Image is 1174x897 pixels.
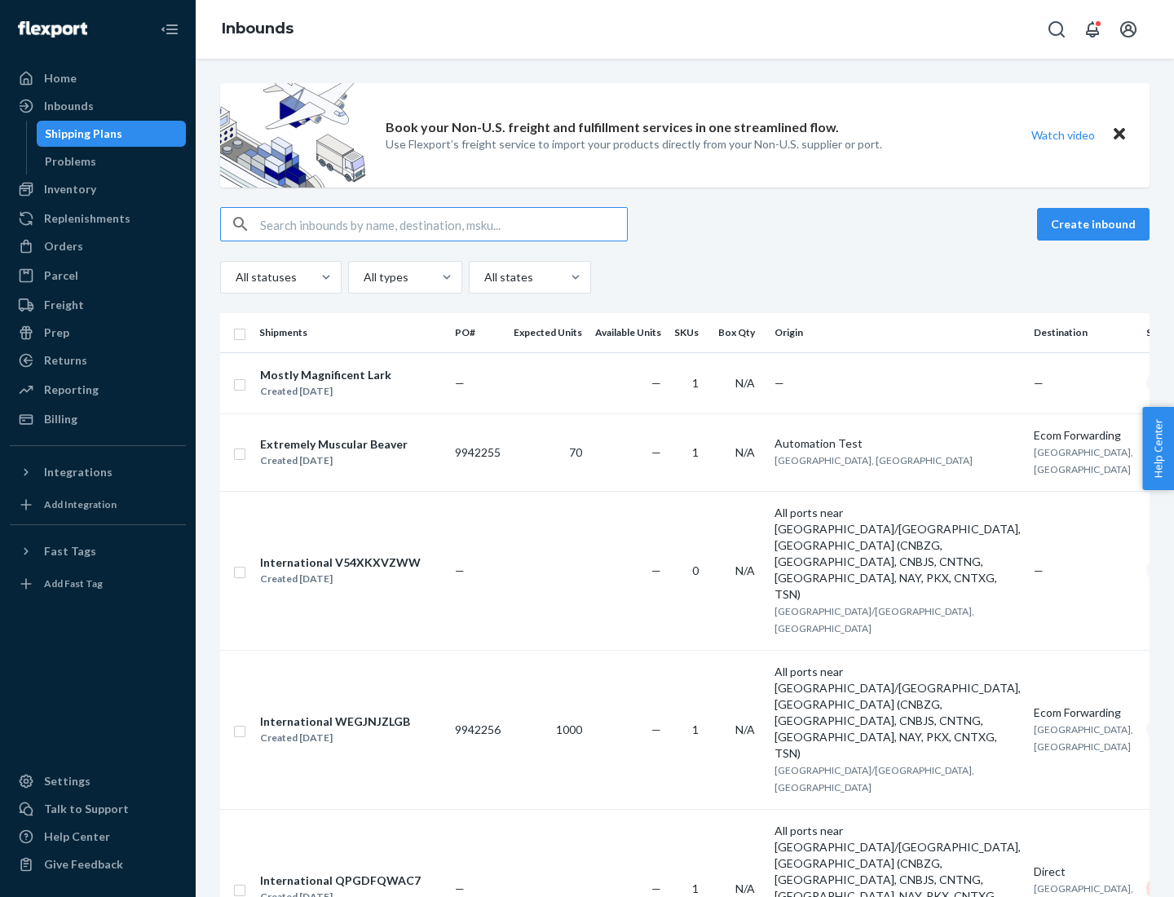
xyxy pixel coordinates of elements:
div: Created [DATE] [260,383,391,400]
a: Inbounds [10,93,186,119]
span: [GEOGRAPHIC_DATA]/[GEOGRAPHIC_DATA], [GEOGRAPHIC_DATA] [775,764,974,793]
th: Shipments [253,313,448,352]
div: Automation Test [775,435,1021,452]
p: Use Flexport’s freight service to import your products directly from your Non-U.S. supplier or port. [386,136,882,152]
a: Inbounds [222,20,293,38]
span: [GEOGRAPHIC_DATA], [GEOGRAPHIC_DATA] [1034,723,1133,753]
button: Integrations [10,459,186,485]
a: Prep [10,320,186,346]
div: Talk to Support [44,801,129,817]
th: SKUs [668,313,712,352]
div: International QPGDFQWAC7 [260,873,421,889]
span: N/A [735,882,755,895]
a: Add Fast Tag [10,571,186,597]
ol: breadcrumbs [209,6,307,53]
div: Home [44,70,77,86]
input: Search inbounds by name, destination, msku... [260,208,627,241]
span: N/A [735,445,755,459]
a: Parcel [10,263,186,289]
span: [GEOGRAPHIC_DATA]/[GEOGRAPHIC_DATA], [GEOGRAPHIC_DATA] [775,605,974,634]
div: Direct [1034,864,1133,880]
span: 0 [692,563,699,577]
span: — [651,563,661,577]
button: Watch video [1021,123,1106,147]
button: Fast Tags [10,538,186,564]
a: Help Center [10,824,186,850]
a: Add Integration [10,492,186,518]
div: Billing [44,411,77,427]
div: Mostly Magnificent Lark [260,367,391,383]
span: 1 [692,882,699,895]
div: Fast Tags [44,543,96,559]
a: Settings [10,768,186,794]
p: Book your Non-U.S. freight and fulfillment services in one streamlined flow. [386,118,839,137]
a: Replenishments [10,205,186,232]
span: — [651,722,661,736]
th: PO# [448,313,507,352]
div: Settings [44,773,90,789]
div: Give Feedback [44,856,123,873]
a: Reporting [10,377,186,403]
div: Returns [44,352,87,369]
button: Open account menu [1112,13,1145,46]
button: Help Center [1142,407,1174,490]
input: All types [362,269,364,285]
input: All statuses [234,269,236,285]
a: Talk to Support [10,796,186,822]
span: 1 [692,376,699,390]
td: 9942256 [448,650,507,809]
div: Prep [44,325,69,341]
span: 1 [692,445,699,459]
th: Box Qty [712,313,768,352]
div: Inbounds [44,98,94,114]
span: [GEOGRAPHIC_DATA], [GEOGRAPHIC_DATA] [775,454,973,466]
td: 9942255 [448,413,507,491]
span: 70 [569,445,582,459]
div: International WEGJNJZLGB [260,714,410,730]
button: Give Feedback [10,851,186,877]
div: Help Center [44,829,110,845]
button: Create inbound [1037,208,1150,241]
div: Created [DATE] [260,453,408,469]
a: Problems [37,148,187,175]
div: Add Fast Tag [44,577,103,590]
span: — [1034,376,1044,390]
div: Integrations [44,464,113,480]
div: Parcel [44,267,78,284]
a: Orders [10,233,186,259]
div: Freight [44,297,84,313]
span: N/A [735,722,755,736]
input: All states [483,269,484,285]
a: Shipping Plans [37,121,187,147]
div: Ecom Forwarding [1034,705,1133,721]
div: Extremely Muscular Beaver [260,436,408,453]
div: Created [DATE] [260,730,410,746]
span: — [775,376,784,390]
span: — [455,376,465,390]
span: — [651,882,661,895]
div: Orders [44,238,83,254]
button: Open notifications [1076,13,1109,46]
div: Ecom Forwarding [1034,427,1133,444]
button: Close [1109,123,1130,147]
div: Shipping Plans [45,126,122,142]
span: — [651,376,661,390]
div: Reporting [44,382,99,398]
div: Problems [45,153,96,170]
span: 1000 [556,722,582,736]
span: — [651,445,661,459]
div: Add Integration [44,497,117,511]
a: Home [10,65,186,91]
a: Returns [10,347,186,373]
button: Open Search Box [1040,13,1073,46]
div: Inventory [44,181,96,197]
th: Destination [1027,313,1140,352]
span: 1 [692,722,699,736]
span: — [1034,563,1044,577]
div: Replenishments [44,210,130,227]
a: Inventory [10,176,186,202]
span: — [455,882,465,895]
th: Available Units [589,313,668,352]
div: Created [DATE] [260,571,421,587]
